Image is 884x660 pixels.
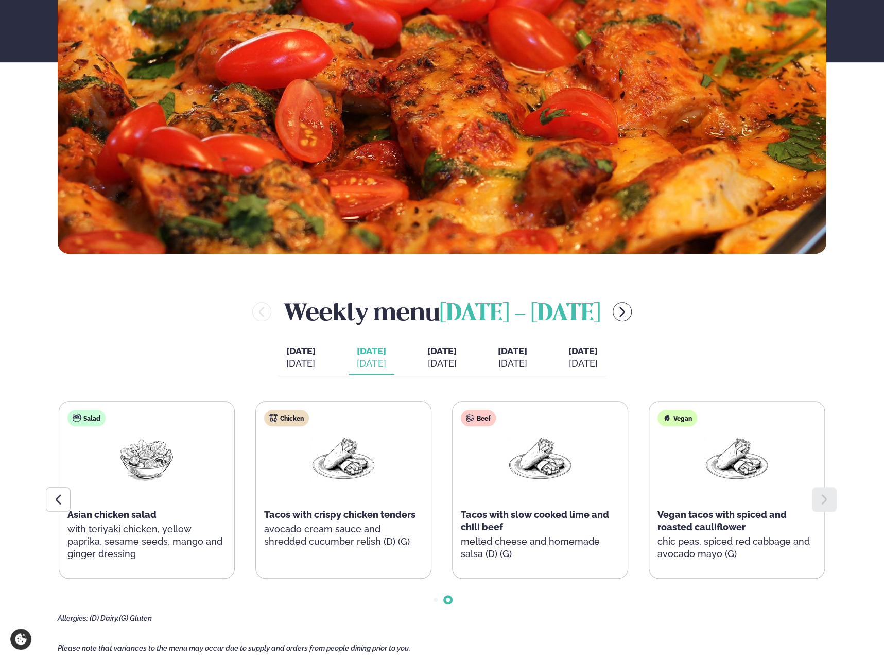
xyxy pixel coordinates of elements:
[357,357,386,370] div: [DATE]
[264,509,415,520] span: Tacos with crispy chicken tenders
[284,295,600,328] h2: Weekly menu
[704,435,770,482] img: Wraps.png
[67,509,157,520] span: Asian chicken salad
[446,598,450,602] span: Go to slide 2
[427,345,457,356] span: [DATE]
[286,345,316,356] span: [DATE]
[264,523,423,548] p: avocado cream sauce and shredded cucumber relish (D) (G)
[357,345,386,357] span: [DATE]
[440,303,600,325] span: [DATE] - [DATE]
[264,410,309,426] div: Chicken
[119,614,152,622] span: (G) Gluten
[278,341,324,375] button: [DATE] [DATE]
[58,614,88,622] span: Allergies:
[427,357,457,370] div: [DATE]
[498,345,527,356] span: [DATE]
[419,341,465,375] button: [DATE] [DATE]
[10,629,31,650] a: Cookie settings
[90,614,119,622] span: (D) Dairy,
[67,523,226,560] p: with teriyaki chicken, yellow paprika, sesame seeds, mango and ginger dressing
[73,414,81,422] img: salad.svg
[613,302,632,321] button: menu-btn-right
[461,410,496,426] div: Beef
[466,414,474,422] img: beef.svg
[114,435,180,482] img: Salad.png
[490,341,535,375] button: [DATE] [DATE]
[498,357,527,370] div: [DATE]
[663,414,671,422] img: Vegan.svg
[657,410,697,426] div: Vegan
[58,644,410,652] span: Please note that variances to the menu may occur due to supply and orders from people dining prio...
[657,509,787,532] span: Vegan tacos with spiced and roasted cauliflower
[310,435,376,482] img: Wraps.png
[434,598,438,602] span: Go to slide 1
[568,345,598,356] span: [DATE]
[560,341,606,375] button: [DATE] [DATE]
[461,509,609,532] span: Tacos with slow cooked lime and chili beef
[349,341,394,375] button: [DATE] [DATE]
[657,535,816,560] p: chic peas, spiced red cabbage and avocado mayo (G)
[568,357,598,370] div: [DATE]
[269,414,278,422] img: chicken.svg
[67,410,106,426] div: Salad
[252,302,271,321] button: menu-btn-left
[286,357,316,370] div: [DATE]
[461,535,619,560] p: melted cheese and homemade salsa (D) (G)
[507,435,573,482] img: Wraps.png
